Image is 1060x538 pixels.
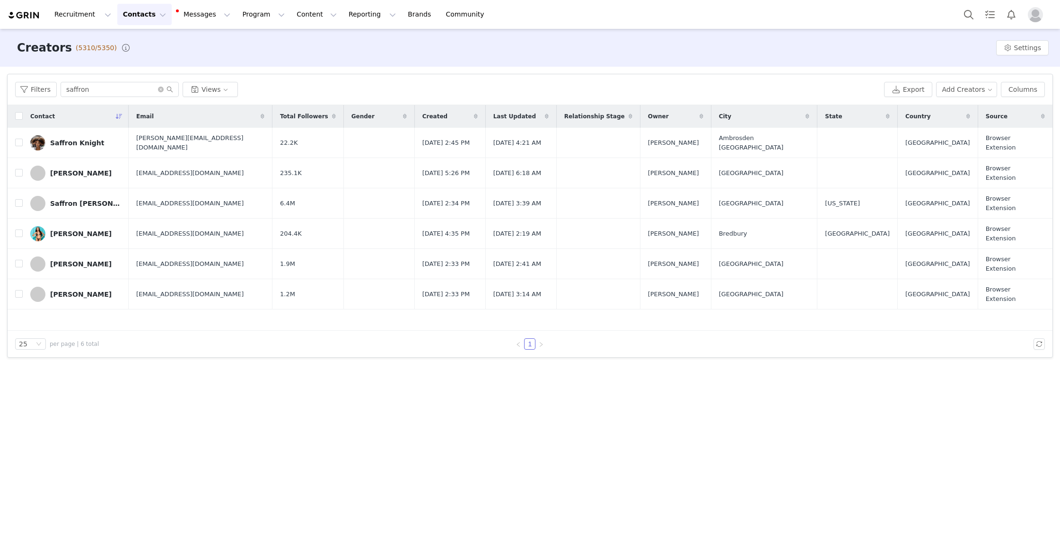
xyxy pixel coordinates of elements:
span: [GEOGRAPHIC_DATA] [825,229,890,238]
img: ceb2dfea-3400-4b74-8e13-6e78d2698d4d--s.jpg [30,226,45,241]
a: Brands [402,4,439,25]
button: Messages [172,4,236,25]
span: Browser Extension [986,164,1041,182]
span: [PERSON_NAME] [648,168,699,178]
button: Contacts [117,4,172,25]
span: [DATE] 6:18 AM [493,168,542,178]
span: [GEOGRAPHIC_DATA] [905,290,970,299]
span: Contact [30,112,55,121]
span: [PERSON_NAME] [648,290,699,299]
i: icon: left [516,342,521,347]
li: Next Page [535,338,547,350]
span: [DATE] 3:14 AM [493,290,542,299]
span: [GEOGRAPHIC_DATA] [905,168,970,178]
span: Source [986,112,1008,121]
div: [PERSON_NAME] [50,230,112,238]
span: 1.9M [280,259,295,269]
a: Community [440,4,494,25]
button: Columns [1001,82,1045,97]
div: Saffron [PERSON_NAME] [50,200,121,207]
a: grin logo [8,11,41,20]
div: 25 [19,339,27,349]
span: [DATE] 4:35 PM [422,229,470,238]
span: [PERSON_NAME] [648,259,699,269]
span: City [719,112,731,121]
span: [DATE] 2:33 PM [422,259,470,269]
span: [DATE] 2:41 AM [493,259,542,269]
img: 6a9bdc69-5192-45b4-a960-dca44e76c735.jpg [30,135,45,150]
input: Search... [61,82,179,97]
span: 235.1K [280,168,302,178]
span: Bredbury [719,229,747,238]
div: [PERSON_NAME] [50,291,112,298]
li: Previous Page [513,338,524,350]
span: 6.4M [280,199,295,208]
button: Notifications [1001,4,1022,25]
span: [GEOGRAPHIC_DATA] [719,290,784,299]
span: Browser Extension [986,224,1041,243]
span: Last Updated [493,112,536,121]
a: Saffron [PERSON_NAME] [30,196,121,211]
span: [GEOGRAPHIC_DATA] [905,138,970,148]
a: [PERSON_NAME] [30,166,121,181]
span: 22.2K [280,138,298,148]
i: icon: right [538,342,544,347]
span: per page | 6 total [50,340,99,348]
span: Browser Extension [986,255,1041,273]
span: State [825,112,842,121]
span: [EMAIL_ADDRESS][DOMAIN_NAME] [136,290,244,299]
span: [DATE] 3:39 AM [493,199,542,208]
span: [PERSON_NAME] [648,138,699,148]
span: [GEOGRAPHIC_DATA] [719,168,784,178]
span: [GEOGRAPHIC_DATA] [719,199,784,208]
div: Saffron Knight [50,139,105,147]
i: icon: search [166,86,173,93]
span: [EMAIL_ADDRESS][DOMAIN_NAME] [136,168,244,178]
span: Email [136,112,154,121]
span: [DATE] 5:26 PM [422,168,470,178]
button: Settings [996,40,1049,55]
button: Filters [15,82,57,97]
span: [PERSON_NAME][EMAIL_ADDRESS][DOMAIN_NAME] [136,133,264,152]
span: [EMAIL_ADDRESS][DOMAIN_NAME] [136,259,244,269]
i: icon: close-circle [158,87,164,92]
span: [GEOGRAPHIC_DATA] [719,259,784,269]
span: Browser Extension [986,194,1041,212]
div: [PERSON_NAME] [50,169,112,177]
a: [PERSON_NAME] [30,256,121,272]
button: Add Creators [936,82,998,97]
img: placeholder-profile.jpg [1028,7,1043,22]
button: Program [237,4,290,25]
a: [PERSON_NAME] [30,287,121,302]
span: [US_STATE] [825,199,860,208]
span: [GEOGRAPHIC_DATA] [905,199,970,208]
span: [DATE] 2:34 PM [422,199,470,208]
h3: Creators [17,39,72,56]
button: Reporting [343,4,402,25]
span: [GEOGRAPHIC_DATA] [905,229,970,238]
button: Recruitment [49,4,117,25]
span: Gender [351,112,375,121]
span: [DATE] 2:33 PM [422,290,470,299]
span: 204.4K [280,229,302,238]
button: Search [958,4,979,25]
button: Export [884,82,932,97]
span: Ambrosden [GEOGRAPHIC_DATA] [719,133,810,152]
a: Saffron Knight [30,135,121,150]
button: Profile [1022,7,1052,22]
span: Created [422,112,447,121]
li: 1 [524,338,535,350]
span: [PERSON_NAME] [648,229,699,238]
button: Content [291,4,342,25]
a: Tasks [980,4,1000,25]
a: 1 [525,339,535,349]
div: [PERSON_NAME] [50,260,112,268]
span: Browser Extension [986,133,1041,152]
span: [PERSON_NAME] [648,199,699,208]
span: Owner [648,112,669,121]
span: [EMAIL_ADDRESS][DOMAIN_NAME] [136,199,244,208]
span: Browser Extension [986,285,1041,303]
span: (5310/5350) [76,43,117,53]
span: [DATE] 4:21 AM [493,138,542,148]
span: Country [905,112,931,121]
